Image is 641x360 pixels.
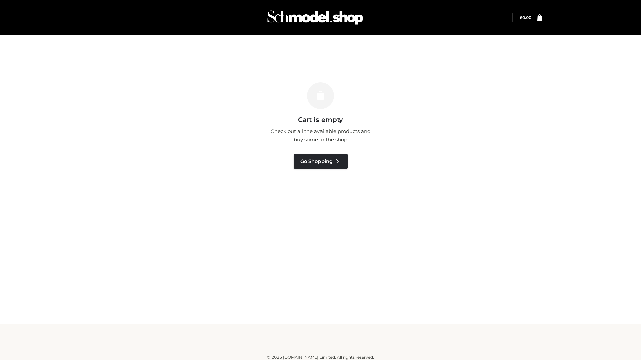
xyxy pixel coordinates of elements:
[294,154,348,169] a: Go Shopping
[267,127,374,144] p: Check out all the available products and buy some in the shop
[520,15,522,20] span: £
[520,15,531,20] bdi: 0.00
[114,116,527,124] h3: Cart is empty
[520,15,531,20] a: £0.00
[265,4,365,31] img: Schmodel Admin 964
